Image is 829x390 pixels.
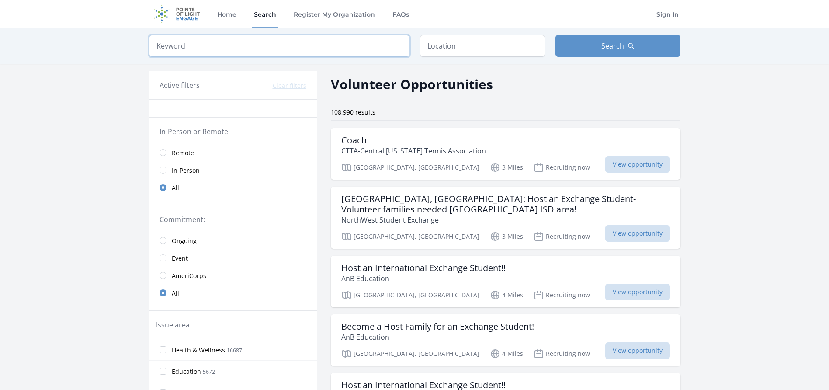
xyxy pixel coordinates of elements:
span: All [172,184,179,192]
span: All [172,289,179,298]
p: 4 Miles [490,290,523,300]
a: All [149,179,317,196]
p: Recruiting now [534,348,590,359]
span: 16687 [227,347,242,354]
h3: Coach [341,135,486,146]
a: Remote [149,144,317,161]
a: [GEOGRAPHIC_DATA], [GEOGRAPHIC_DATA]: Host an Exchange Student-Volunteer families needed [GEOGRAP... [331,187,680,249]
h3: [GEOGRAPHIC_DATA], [GEOGRAPHIC_DATA]: Host an Exchange Student-Volunteer families needed [GEOGRAP... [341,194,670,215]
span: Remote [172,149,194,157]
span: 5672 [203,368,215,376]
span: Education [172,367,201,376]
input: Health & Wellness 16687 [160,346,166,353]
p: Recruiting now [534,231,590,242]
span: View opportunity [605,342,670,359]
p: [GEOGRAPHIC_DATA], [GEOGRAPHIC_DATA] [341,162,479,173]
input: Location [420,35,545,57]
p: NorthWest Student Exchange [341,215,670,225]
p: AnB Education [341,273,506,284]
span: Ongoing [172,237,197,245]
p: CTTA-Central [US_STATE] Tennis Association [341,146,486,156]
a: Host an International Exchange Student!! AnB Education [GEOGRAPHIC_DATA], [GEOGRAPHIC_DATA] 4 Mil... [331,256,680,307]
h3: Become a Host Family for an Exchange Student! [341,321,534,332]
p: 3 Miles [490,162,523,173]
span: Health & Wellness [172,346,225,355]
a: AmeriCorps [149,267,317,284]
p: Recruiting now [534,290,590,300]
p: Recruiting now [534,162,590,173]
span: AmeriCorps [172,272,206,280]
a: Become a Host Family for an Exchange Student! AnB Education [GEOGRAPHIC_DATA], [GEOGRAPHIC_DATA] ... [331,314,680,366]
legend: In-Person or Remote: [160,126,306,137]
span: Search [601,41,624,51]
p: AnB Education [341,332,534,342]
input: Keyword [149,35,409,57]
a: All [149,284,317,302]
button: Search [555,35,680,57]
p: 3 Miles [490,231,523,242]
h3: Host an International Exchange Student!! [341,263,506,273]
span: View opportunity [605,156,670,173]
button: Clear filters [273,81,306,90]
p: [GEOGRAPHIC_DATA], [GEOGRAPHIC_DATA] [341,231,479,242]
span: Event [172,254,188,263]
legend: Commitment: [160,214,306,225]
a: Ongoing [149,232,317,249]
p: 4 Miles [490,348,523,359]
span: In-Person [172,166,200,175]
span: 108,990 results [331,108,375,116]
a: Coach CTTA-Central [US_STATE] Tennis Association [GEOGRAPHIC_DATA], [GEOGRAPHIC_DATA] 3 Miles Rec... [331,128,680,180]
h2: Volunteer Opportunities [331,74,493,94]
input: Education 5672 [160,368,166,375]
a: In-Person [149,161,317,179]
p: [GEOGRAPHIC_DATA], [GEOGRAPHIC_DATA] [341,290,479,300]
a: Event [149,249,317,267]
p: [GEOGRAPHIC_DATA], [GEOGRAPHIC_DATA] [341,348,479,359]
h3: Active filters [160,80,200,91]
span: View opportunity [605,284,670,300]
span: View opportunity [605,225,670,242]
legend: Issue area [156,320,190,330]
